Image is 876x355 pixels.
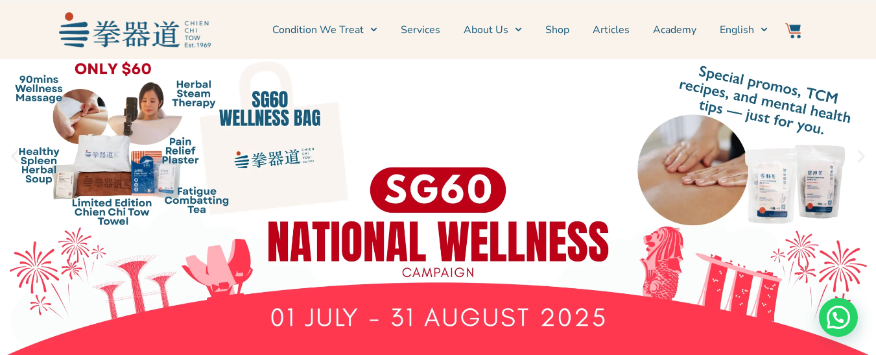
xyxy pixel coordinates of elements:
[653,14,696,46] a: Academy
[217,14,768,46] nav: Menu
[720,14,768,46] a: English
[464,14,522,46] a: About Us
[593,14,630,46] a: Articles
[272,14,377,46] a: Condition We Treat
[545,14,569,46] a: Shop
[401,14,440,46] a: Services
[6,149,23,165] div: Previous slide
[853,149,870,165] div: Next slide
[785,23,801,38] img: Website Icon-03
[720,22,754,38] span: English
